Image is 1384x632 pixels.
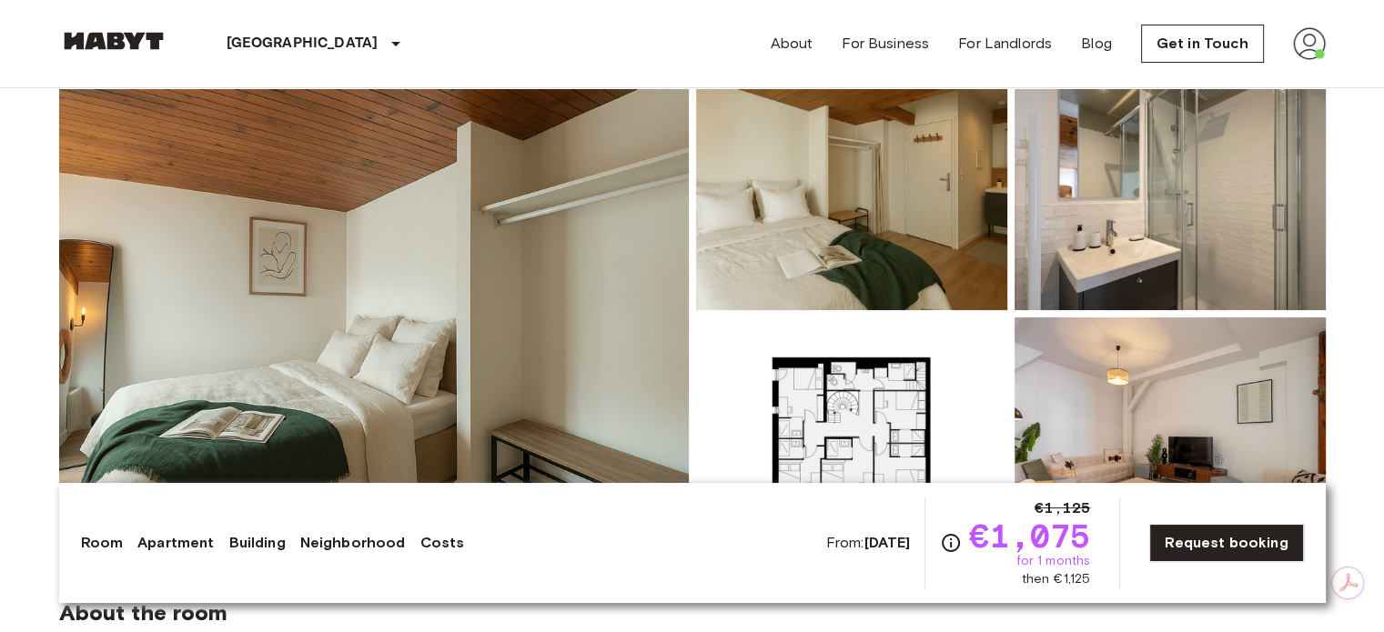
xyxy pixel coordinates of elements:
b: [DATE] [864,534,910,551]
span: €1,125 [1035,497,1090,519]
img: Picture of unit FR-18-011-001-012 [1015,72,1326,310]
img: avatar [1293,27,1326,60]
img: Picture of unit FR-18-011-001-012 [1015,317,1326,556]
span: then €1,125 [1022,570,1091,588]
img: Marketing picture of unit FR-18-011-001-012 [59,72,689,556]
a: Request booking [1149,524,1303,562]
a: Costs [419,532,464,554]
a: Apartment [137,532,214,554]
a: Blog [1081,33,1112,55]
img: Picture of unit FR-18-011-001-012 [696,72,1007,310]
img: Habyt [59,32,168,50]
svg: Check cost overview for full price breakdown. Please note that discounts apply to new joiners onl... [940,532,962,554]
a: Building [228,532,285,554]
span: About the room [59,599,1326,627]
span: €1,075 [969,519,1090,552]
a: About [771,33,813,55]
span: for 1 months [1015,552,1090,570]
p: [GEOGRAPHIC_DATA] [227,33,379,55]
span: From: [826,533,911,553]
a: For Business [842,33,929,55]
a: For Landlords [958,33,1052,55]
a: Get in Touch [1141,25,1264,63]
img: Picture of unit FR-18-011-001-012 [696,317,1007,556]
a: Room [81,532,124,554]
a: Neighborhood [300,532,406,554]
